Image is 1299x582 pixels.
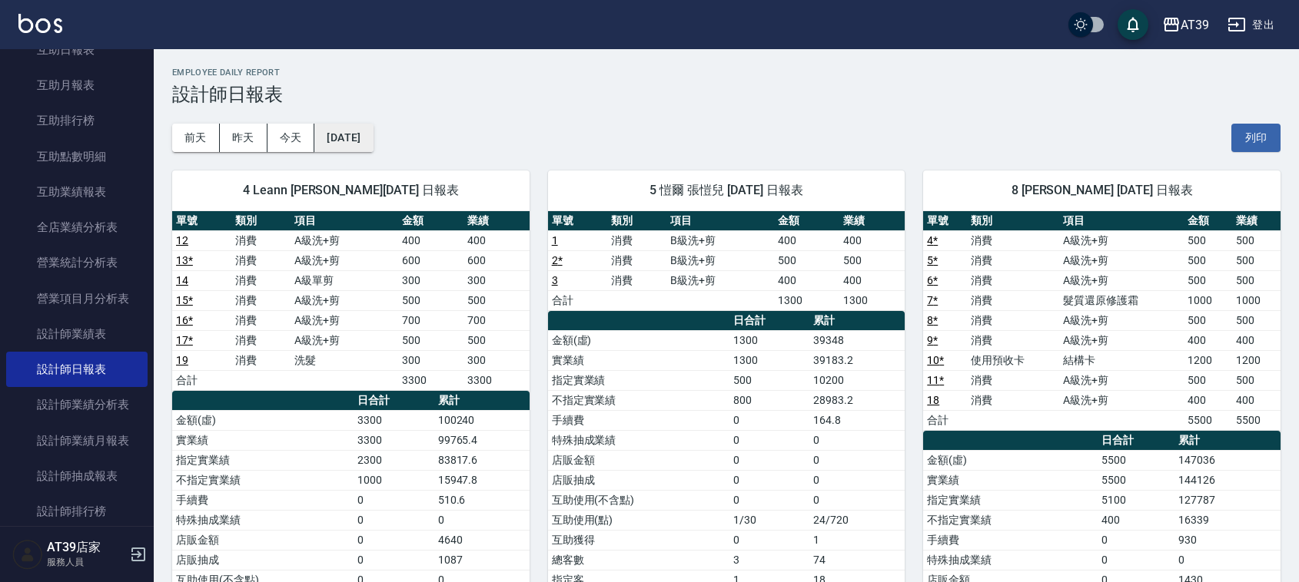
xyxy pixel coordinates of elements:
[809,530,905,550] td: 1
[729,530,809,550] td: 0
[729,370,809,390] td: 500
[231,250,291,270] td: 消費
[967,290,1059,310] td: 消費
[398,310,463,330] td: 700
[809,370,905,390] td: 10200
[1059,370,1184,390] td: A級洗+剪
[839,290,905,310] td: 1300
[729,350,809,370] td: 1300
[1174,490,1281,510] td: 127787
[1098,490,1174,510] td: 5100
[729,390,809,410] td: 800
[434,391,530,411] th: 累計
[809,450,905,470] td: 0
[172,211,231,231] th: 單號
[1059,350,1184,370] td: 結構卡
[548,350,729,370] td: 實業績
[398,370,463,390] td: 3300
[1059,310,1184,330] td: A級洗+剪
[809,470,905,490] td: 0
[729,311,809,331] th: 日合計
[172,211,530,391] table: a dense table
[809,550,905,570] td: 74
[729,490,809,510] td: 0
[774,290,839,310] td: 1300
[191,183,511,198] span: 4 Leann [PERSON_NAME][DATE] 日報表
[548,290,607,310] td: 合計
[839,230,905,250] td: 400
[354,470,434,490] td: 1000
[354,510,434,530] td: 0
[314,124,373,152] button: [DATE]
[967,310,1059,330] td: 消費
[12,539,43,570] img: Person
[809,490,905,510] td: 0
[1098,550,1174,570] td: 0
[548,510,729,530] td: 互助使用(點)
[923,211,1281,431] table: a dense table
[463,370,529,390] td: 3300
[6,139,148,174] a: 互助點數明細
[6,352,148,387] a: 設計師日報表
[548,450,729,470] td: 店販金額
[434,470,530,490] td: 15947.8
[607,230,666,250] td: 消費
[1059,270,1184,290] td: A級洗+剪
[923,470,1098,490] td: 實業績
[923,410,967,430] td: 合計
[548,211,905,311] table: a dense table
[548,390,729,410] td: 不指定實業績
[1059,330,1184,350] td: A級洗+剪
[1184,330,1232,350] td: 400
[231,290,291,310] td: 消費
[607,250,666,270] td: 消費
[434,510,530,530] td: 0
[552,274,558,286] a: 3
[923,550,1098,570] td: 特殊抽成業績
[1098,450,1174,470] td: 5500
[176,274,188,286] a: 14
[967,270,1059,290] td: 消費
[729,450,809,470] td: 0
[6,316,148,352] a: 設計師業績表
[231,270,291,290] td: 消費
[1156,9,1215,41] button: AT39
[434,430,530,450] td: 99765.4
[1059,290,1184,310] td: 髮質還原修護霜
[1174,530,1281,550] td: 930
[354,450,434,470] td: 2300
[172,450,354,470] td: 指定實業績
[1184,211,1232,231] th: 金額
[1232,390,1281,410] td: 400
[1184,270,1232,290] td: 500
[398,290,463,310] td: 500
[967,230,1059,250] td: 消費
[1184,390,1232,410] td: 400
[47,555,125,569] p: 服務人員
[291,230,398,250] td: A級洗+剪
[839,270,905,290] td: 400
[923,510,1098,530] td: 不指定實業績
[1059,250,1184,270] td: A級洗+剪
[354,550,434,570] td: 0
[774,270,839,290] td: 400
[6,458,148,494] a: 設計師抽成報表
[552,234,558,246] a: 1
[809,430,905,450] td: 0
[839,250,905,270] td: 500
[463,230,529,250] td: 400
[1184,410,1232,430] td: 5500
[354,490,434,510] td: 0
[548,410,729,430] td: 手續費
[291,290,398,310] td: A級洗+剪
[1184,250,1232,270] td: 500
[729,510,809,530] td: 1/30
[1181,15,1209,35] div: AT39
[291,350,398,370] td: 洗髮
[1174,510,1281,530] td: 16339
[729,410,809,430] td: 0
[354,391,434,411] th: 日合計
[18,14,62,33] img: Logo
[434,410,530,430] td: 100240
[354,430,434,450] td: 3300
